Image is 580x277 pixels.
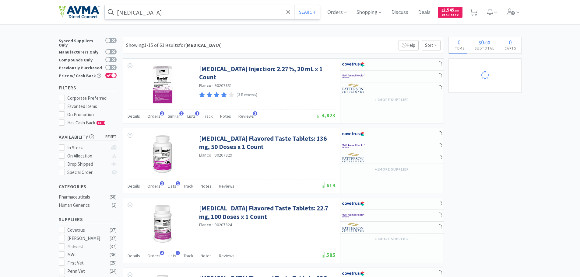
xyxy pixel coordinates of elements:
img: f5e969b455434c6296c6d81ef179fa71_3.png [342,153,365,162]
p: Help [399,40,419,50]
span: 1 [176,181,180,185]
img: 77fca1acd8b6420a9015268ca798ef17_1.png [342,130,365,139]
h5: Categories [59,183,117,190]
img: f5e969b455434c6296c6d81ef179fa71_3.png [342,223,365,232]
span: 1 [160,111,164,116]
div: [PERSON_NAME] [67,235,105,242]
div: ( 24 ) [110,268,117,275]
a: [MEDICAL_DATA] Flavored Taste Tablets: 22.7 mg, 100 Doses x 1 Count [199,204,334,221]
a: Deals [416,10,433,15]
div: Drop Shipped [67,161,108,168]
div: Synced Suppliers Only [59,38,102,47]
div: Showing 1-15 of 61 results [126,41,222,49]
div: ( 25 ) [110,259,117,267]
div: Compounds Only [59,57,102,62]
a: Discuss [389,10,411,15]
span: Track [184,183,193,189]
span: Orders [147,253,160,258]
span: Track [203,113,213,119]
h5: Filters [59,84,117,91]
span: Reviews [219,253,234,258]
div: First Vet [67,259,105,267]
div: ( 37 ) [110,243,117,250]
span: · [212,152,213,158]
span: Details [128,253,140,258]
div: ( 37 ) [110,227,117,234]
span: for [179,42,222,48]
span: 3 [253,111,257,116]
span: Reviews [219,183,234,189]
span: Notes [201,183,212,189]
span: 4,823 [315,112,336,119]
span: Has Cash Back [67,120,105,126]
a: Elanco [199,152,212,158]
span: Details [128,183,140,189]
img: 77fca1acd8b6420a9015268ca798ef17_1.png [342,60,365,69]
span: 90207831 [214,83,232,88]
span: 2 [179,111,184,116]
span: CB [97,121,103,125]
div: Manufacturers Only [59,49,102,54]
input: Search by item, sku, manufacturer, ingredient, size... [105,5,320,19]
div: Price w/ Cash Back [59,73,102,78]
img: e4e33dab9f054f5782a47901c742baa9_102.png [59,6,100,19]
strong: [MEDICAL_DATA] [185,42,222,48]
span: Details [128,113,140,119]
img: f6b2451649754179b5b4e0c70c3f7cb0_2.png [342,211,365,220]
img: f6b2451649754179b5b4e0c70c3f7cb0_2.png [342,72,365,81]
span: 1 [195,111,199,116]
span: Orders [147,113,160,119]
img: f6b2451649754179b5b4e0c70c3f7cb0_2.png [342,141,365,151]
h4: Items [449,45,470,51]
div: Favorited Items [67,103,117,110]
img: 179b8ad10cb342879e92e522e941d1e7_497249.jpg [143,134,182,174]
div: . [470,39,500,45]
span: Track [184,253,193,258]
div: Midwest [67,243,105,250]
div: Special Order [67,169,108,176]
span: 595 [320,251,336,258]
span: Sort [422,40,441,50]
button: +1more supplier [372,95,412,104]
span: . 58 [454,9,459,12]
button: Search [294,5,320,19]
span: · [212,83,213,88]
button: +1more supplier [372,235,412,243]
span: 0 [458,38,461,46]
h5: Availability [59,133,117,140]
span: 90207824 [214,222,232,227]
div: Previously Purchased [59,65,102,70]
div: ( 58 ) [110,193,117,201]
p: (3 Reviews) [237,92,257,98]
span: 1 [176,251,180,255]
img: 434eaf9944f2498b95c28fa91e14a934_416222.jpeg [143,65,182,104]
span: 1 [160,181,164,185]
span: reset [105,134,117,140]
span: 90207829 [214,152,232,158]
div: MWI [67,251,105,258]
button: +1more supplier [372,165,412,174]
span: 0 [481,38,484,46]
div: Covetrus [67,227,105,234]
span: Reviews [238,113,254,119]
h5: Suppliers [59,216,117,223]
span: 614 [320,182,336,189]
span: Lists [168,253,176,258]
span: 2,545 [441,7,459,13]
a: [MEDICAL_DATA] Flavored Taste Tablets: 136 mg, 50 Doses x 1 Count [199,134,334,151]
a: Elanco [199,222,212,227]
div: ( 37 ) [110,235,117,242]
span: Lists [168,183,176,189]
span: 4 [160,251,164,255]
div: In Stock [67,144,108,151]
span: Similar [168,113,180,119]
img: 77fca1acd8b6420a9015268ca798ef17_1.png [342,199,365,208]
div: On Allocation [67,152,108,160]
h4: Carts [500,45,521,51]
div: Corporate Preferred [67,95,117,102]
a: $2,545.58Cash Back [438,4,462,20]
span: Notes [201,253,212,258]
div: On Promotion [67,111,117,118]
span: Lists [187,113,196,119]
div: Pharmaceuticals [59,193,108,201]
